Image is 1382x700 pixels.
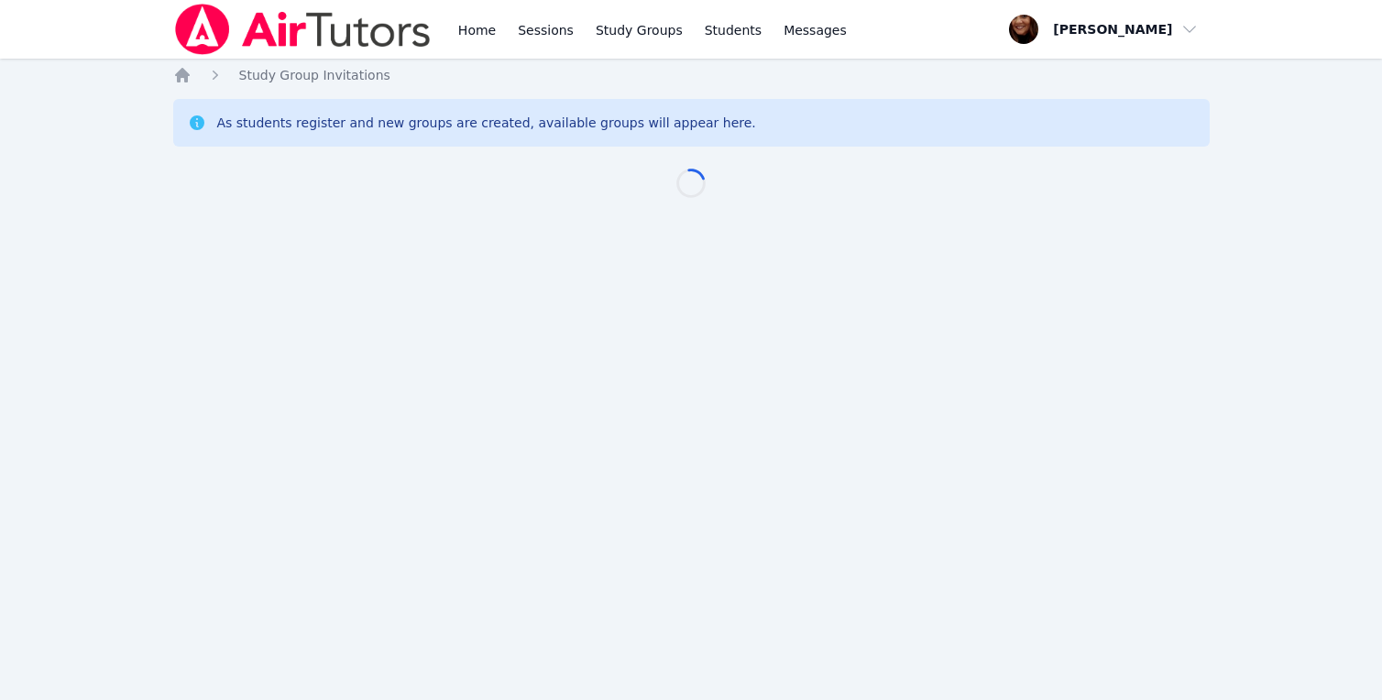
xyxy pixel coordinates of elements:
img: Air Tutors [173,4,433,55]
span: Study Group Invitations [239,68,390,82]
div: As students register and new groups are created, available groups will appear here. [217,114,756,132]
nav: Breadcrumb [173,66,1210,84]
a: Study Group Invitations [239,66,390,84]
span: Messages [784,21,847,39]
